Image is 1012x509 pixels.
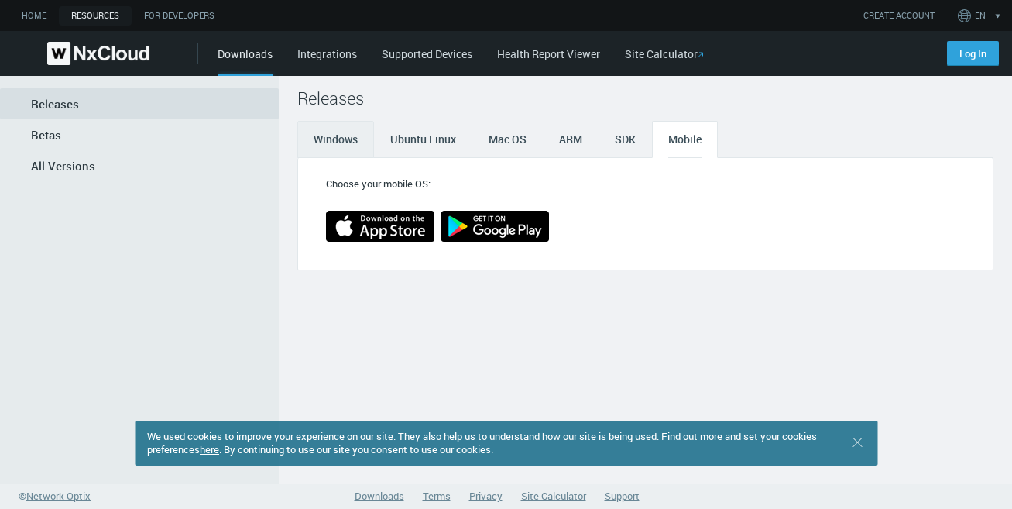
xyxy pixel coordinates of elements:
[31,127,61,143] span: Betas
[469,489,503,503] a: Privacy
[297,121,374,158] a: Windows
[31,158,95,174] span: All Versions
[472,121,543,158] a: Mac OS
[297,88,993,108] h1: Releases
[355,489,404,503] a: Downloads
[605,489,640,503] a: Support
[955,3,1008,28] button: EN
[390,132,456,146] span: Ubuntu Linux
[423,489,451,503] a: Terms
[9,6,59,26] a: home
[326,177,762,192] p: Choose your mobile OS:
[31,96,79,112] span: Releases
[947,41,999,66] a: Log In
[615,132,636,146] span: SDK
[668,121,702,158] span: Mobile
[599,121,652,158] a: SDK
[47,42,149,65] img: Nx Cloud logo
[218,46,273,76] div: Downloads
[625,46,703,61] a: Site Calculator
[652,121,718,158] a: Mobile
[975,9,986,22] span: EN
[147,429,817,456] span: We used cookies to improve your experience on our site. They also help us to understand how our s...
[521,489,586,503] a: Site Calculator
[314,132,358,146] span: Windows
[132,6,227,26] a: For Developers
[219,442,493,456] span: . By continuing to use our site you consent to use our cookies.
[497,46,600,61] a: Health Report Viewer
[297,46,357,61] a: Integrations
[59,6,132,26] a: Resources
[26,489,91,503] span: Network Optix
[543,121,599,158] a: ARM
[200,442,219,456] a: here
[489,132,527,146] span: Mac OS
[19,489,91,504] a: ©Network Optix
[374,121,472,158] a: Ubuntu Linux
[863,9,935,22] a: CREATE ACCOUNT
[382,46,472,61] a: Supported Devices
[559,132,582,146] span: ARM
